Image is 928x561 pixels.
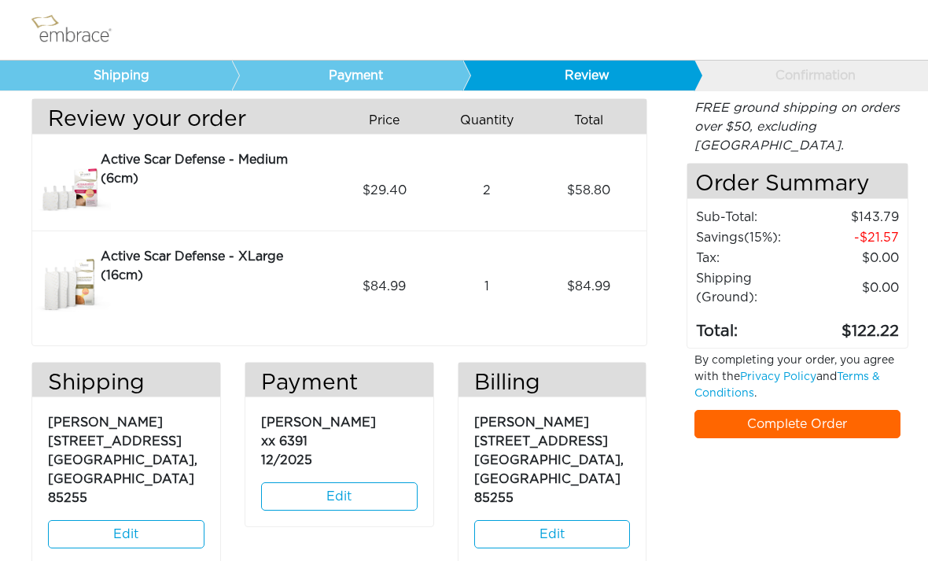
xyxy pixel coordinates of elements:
a: Terms & Conditions [694,371,880,399]
img: logo.png [28,10,130,50]
td: Shipping (Ground): [695,268,808,308]
a: Complete Order [694,410,901,438]
div: Price [339,107,441,134]
span: 12/2025 [261,454,312,467]
span: 84.99 [363,277,406,296]
img: a09f5d18-8da6-11e7-9c79-02e45ca4b85b.jpeg [32,247,111,326]
a: Review [462,61,694,90]
span: [PERSON_NAME] [261,416,376,429]
td: 122.22 [808,308,900,344]
h3: Payment [245,371,433,397]
div: Active Scar Defense - Medium (6cm) [101,150,327,188]
td: Savings : [695,227,808,248]
p: [PERSON_NAME] [STREET_ADDRESS] [GEOGRAPHIC_DATA], [GEOGRAPHIC_DATA] 85255 [474,405,631,507]
h4: Order Summary [687,164,908,199]
h3: Shipping [32,371,220,397]
h3: Billing [458,371,646,397]
div: Total [543,107,646,134]
img: 3dae449a-8dcd-11e7-960f-02e45ca4b85b.jpeg [32,150,111,231]
a: Edit [261,482,418,511]
a: Edit [474,520,631,548]
p: [PERSON_NAME] [STREET_ADDRESS] [GEOGRAPHIC_DATA], [GEOGRAPHIC_DATA] 85255 [48,405,204,507]
span: 58.80 [567,181,610,200]
span: 29.40 [363,181,407,200]
span: 2 [483,181,491,200]
td: $0.00 [808,268,900,308]
td: Tax: [695,248,808,268]
td: Total: [695,308,808,344]
a: Payment [231,61,463,90]
td: 0.00 [808,248,900,268]
td: Sub-Total: [695,207,808,227]
span: (15%) [744,231,778,244]
span: xx 6391 [261,435,307,448]
a: Privacy Policy [740,371,816,382]
span: Quantity [460,111,514,130]
td: 143.79 [808,207,900,227]
div: By completing your order, you agree with the and . [683,352,913,410]
div: FREE ground shipping on orders over $50, excluding [GEOGRAPHIC_DATA]. [687,98,909,155]
h3: Review your order [32,107,327,134]
div: Active Scar Defense - XLarge (16cm) [101,247,327,285]
a: Confirmation [694,61,926,90]
a: Edit [48,520,204,548]
span: 1 [484,277,489,296]
td: 21.57 [808,227,900,248]
span: 84.99 [567,277,610,296]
